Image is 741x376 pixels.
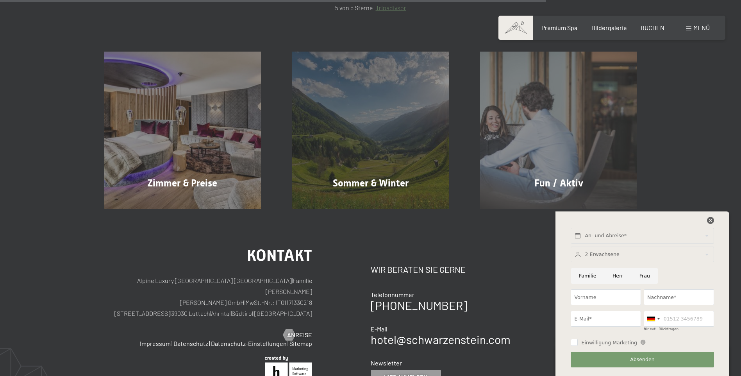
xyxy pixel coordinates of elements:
[641,24,664,31] a: BUCHEN
[247,246,312,265] span: Kontakt
[581,339,637,346] span: Einwilligung Marketing
[289,340,312,347] a: Sitemap
[464,52,653,209] a: Die Online-Prospekte des Hotel Schwarzenstein ansehen Fun / Aktiv
[644,311,662,326] div: Germany (Deutschland): +49
[693,24,710,31] span: Menü
[104,3,637,13] p: 5 von 5 Sterne -
[170,310,171,317] span: |
[209,340,210,347] span: |
[171,340,173,347] span: |
[211,340,287,347] a: Datenschutz-Einstellungen
[287,331,312,339] span: Anreise
[371,291,414,298] span: Telefonnummer
[541,24,577,31] a: Premium Spa
[147,177,217,189] span: Zimmer & Preise
[173,340,208,347] a: Datenschutz
[210,310,211,317] span: |
[591,24,627,31] a: Bildergalerie
[630,356,655,363] span: Absenden
[371,325,387,333] span: E-Mail
[88,52,277,209] a: Die Online-Prospekte des Hotel Schwarzenstein ansehen Zimmer & Preise
[292,277,293,284] span: |
[283,331,312,339] a: Anreise
[333,177,409,189] span: Sommer & Winter
[371,298,467,312] a: [PHONE_NUMBER]
[644,311,714,327] input: 01512 3456789
[371,264,466,274] span: Wir beraten Sie gerne
[231,310,232,317] span: |
[571,352,714,368] button: Absenden
[140,340,171,347] a: Impressum
[277,52,465,209] a: Die Online-Prospekte des Hotel Schwarzenstein ansehen Sommer & Winter
[287,340,289,347] span: |
[104,275,312,319] p: Alpine Luxury [GEOGRAPHIC_DATA] [GEOGRAPHIC_DATA] Familie [PERSON_NAME] [PERSON_NAME] GmbH MwSt.-...
[371,332,511,346] a: hotel@schwarzenstein.com
[376,4,406,11] a: Tripadivsor
[534,177,583,189] span: Fun / Aktiv
[644,327,679,331] label: für evtl. Rückfragen
[371,359,402,367] span: Newsletter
